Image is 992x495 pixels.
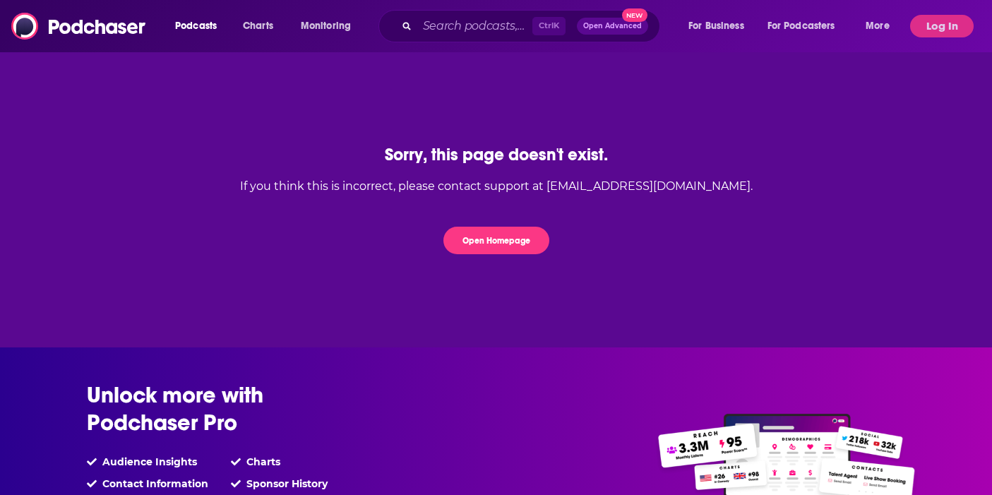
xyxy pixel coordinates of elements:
input: Search podcasts, credits, & more... [417,15,532,37]
div: Sorry, this page doesn't exist. [240,144,753,165]
div: If you think this is incorrect, please contact support at [EMAIL_ADDRESS][DOMAIN_NAME]. [240,179,753,193]
span: For Business [688,16,744,36]
span: Charts [243,16,273,36]
button: Open Homepage [443,227,549,254]
button: Open AdvancedNew [577,18,648,35]
span: For Podcasters [767,16,835,36]
span: More [866,16,890,36]
span: Ctrl K [532,17,566,35]
button: open menu [758,15,856,37]
button: open menu [679,15,762,37]
span: Podcasts [175,16,217,36]
button: open menu [165,15,235,37]
span: Monitoring [301,16,351,36]
button: open menu [291,15,369,37]
li: Contact Information [87,477,208,490]
div: Search podcasts, credits, & more... [392,10,674,42]
h2: Unlock more with Podchaser Pro [87,381,369,436]
span: New [622,8,647,22]
li: Audience Insights [87,455,208,468]
button: open menu [856,15,907,37]
span: Open Advanced [583,23,642,30]
a: Charts [234,15,282,37]
button: Log In [910,15,974,37]
img: Podchaser - Follow, Share and Rate Podcasts [11,13,147,40]
li: Charts [231,455,328,468]
li: Sponsor History [231,477,328,490]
